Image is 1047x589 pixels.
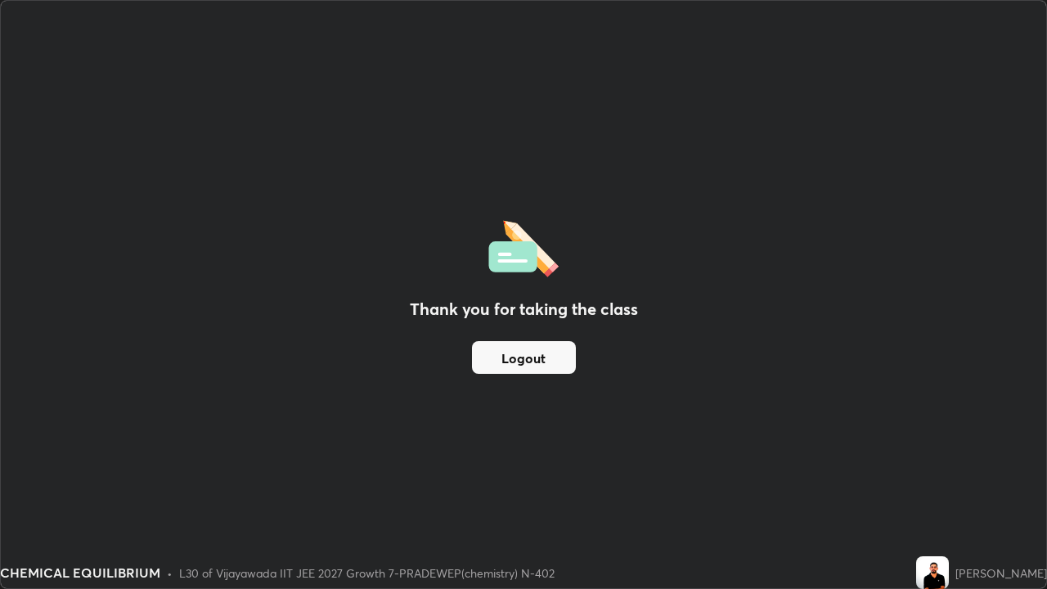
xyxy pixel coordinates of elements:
h2: Thank you for taking the class [410,297,638,321]
button: Logout [472,341,576,374]
img: offlineFeedback.1438e8b3.svg [488,215,559,277]
div: [PERSON_NAME] [955,564,1047,582]
div: • [167,564,173,582]
img: 54072f0133da479b845f84151e36f6ec.jpg [916,556,949,589]
div: L30 of Vijayawada IIT JEE 2027 Growth 7-PRADEWEP(chemistry) N-402 [179,564,555,582]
